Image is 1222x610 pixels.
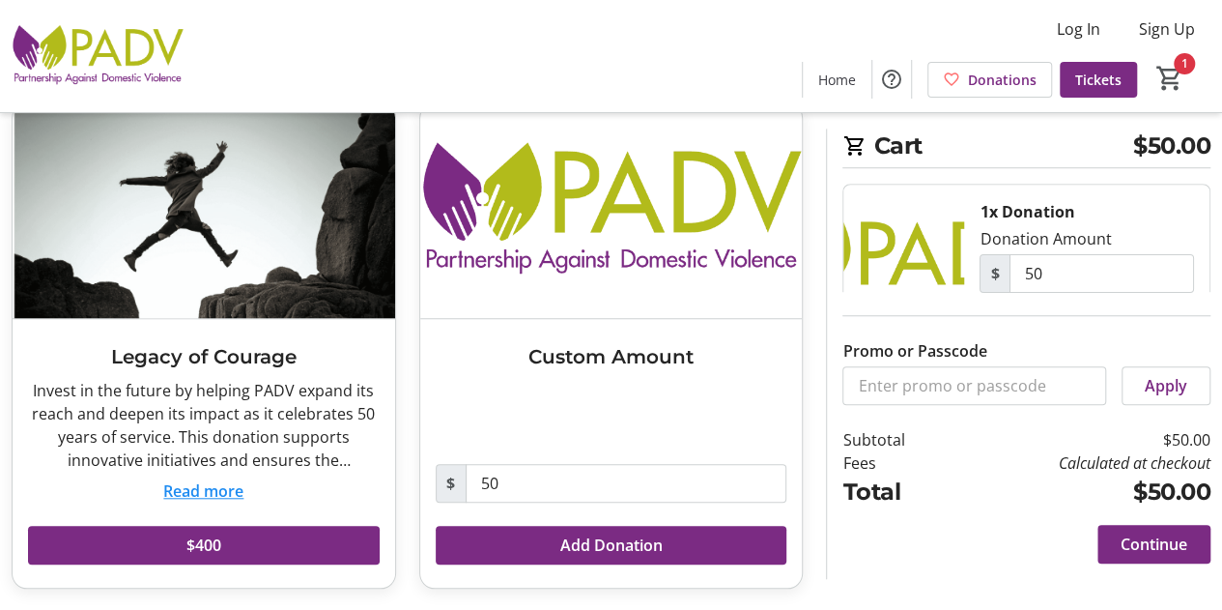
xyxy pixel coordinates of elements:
input: Enter promo or passcode [842,366,1106,405]
span: Tickets [1075,70,1122,90]
img: Donation [843,185,964,351]
button: Add Donation [436,526,787,565]
button: Apply [1122,366,1210,405]
span: Continue [1121,533,1187,556]
td: Fees [842,451,949,475]
td: Calculated at checkout [950,451,1210,475]
h3: Legacy of Courage [28,342,380,371]
a: Tickets [1060,62,1137,98]
span: Home [818,70,856,90]
span: $50.00 [1133,129,1210,163]
button: Sign Up [1123,14,1210,44]
span: Log In [1057,17,1100,41]
label: Promo or Passcode [842,339,986,363]
td: $50.00 [950,428,1210,451]
span: Add Donation [559,534,662,557]
span: $ [436,464,467,503]
span: $ [980,254,1010,293]
button: Help [872,60,911,99]
div: Invest in the future by helping PADV expand its reach and deepen its impact as it celebrates 50 y... [28,379,380,472]
td: Total [842,475,949,509]
div: 1x Donation [980,200,1074,223]
div: Donation Amount [980,227,1111,250]
h2: Cart [842,129,1210,168]
td: $50.00 [950,475,1210,509]
img: Legacy of Courage [13,103,395,319]
a: Home [803,62,871,98]
button: Log In [1041,14,1116,44]
img: Custom Amount [420,103,803,319]
img: Partnership Against Domestic Violence's Logo [12,8,184,104]
span: Sign Up [1139,17,1195,41]
a: Donations [927,62,1052,98]
input: Donation Amount [466,464,787,503]
button: Continue [1097,525,1210,564]
span: Apply [1145,374,1187,397]
button: $400 [28,526,380,565]
button: Read more [163,479,243,503]
span: Donations [968,70,1037,90]
span: $400 [186,534,221,557]
td: Subtotal [842,428,949,451]
h3: Custom Amount [436,342,787,371]
button: Cart [1152,61,1187,96]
